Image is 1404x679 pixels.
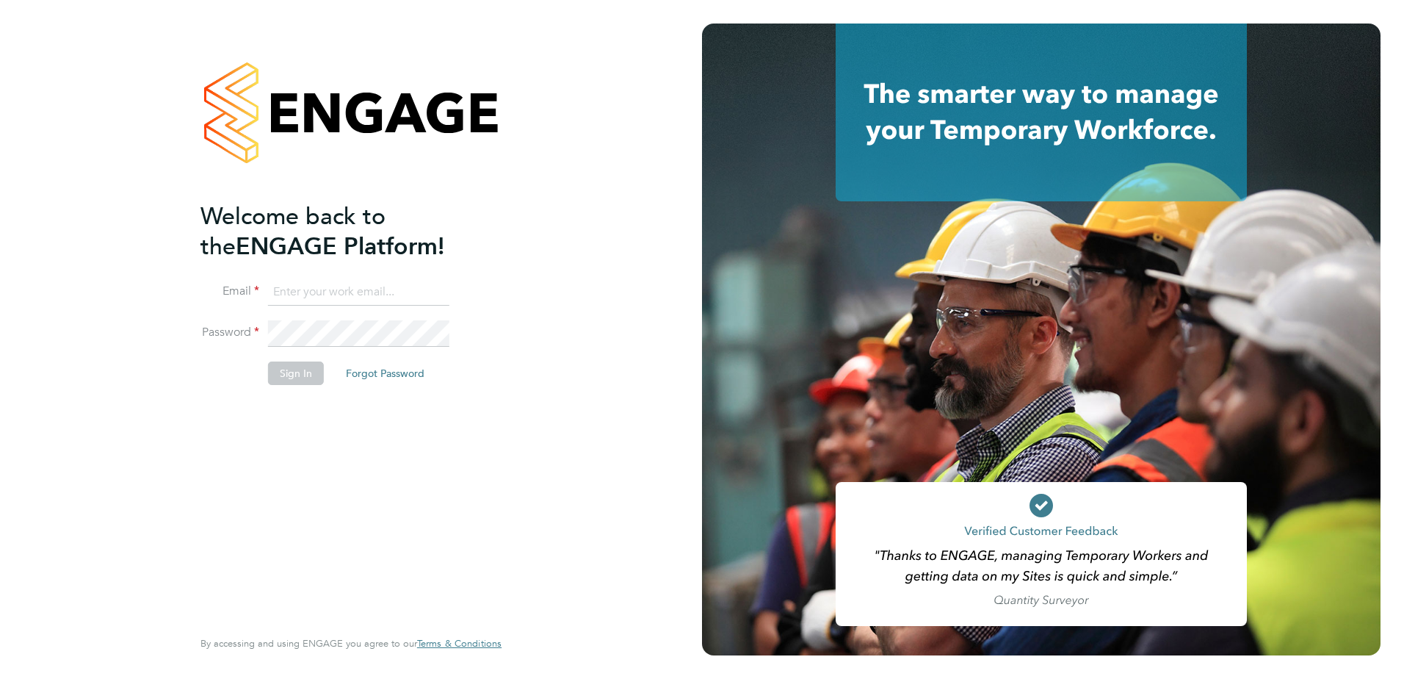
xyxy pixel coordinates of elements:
[268,362,324,385] button: Sign In
[200,637,502,650] span: By accessing and using ENGAGE you agree to our
[417,638,502,650] a: Terms & Conditions
[268,279,449,306] input: Enter your work email...
[334,362,436,385] button: Forgot Password
[200,202,386,261] span: Welcome back to the
[417,637,502,650] span: Terms & Conditions
[200,284,259,299] label: Email
[200,325,259,340] label: Password
[200,201,487,262] h2: ENGAGE Platform!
